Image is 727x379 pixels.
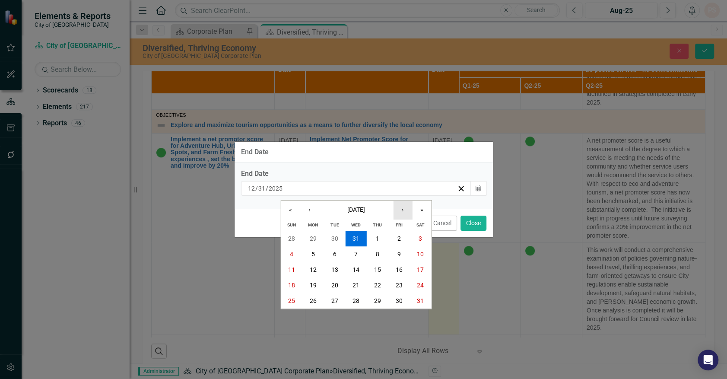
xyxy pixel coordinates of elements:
abbr: January 1, 2026 [376,235,379,242]
abbr: January 18, 2026 [288,282,295,289]
abbr: Wednesday [351,222,361,228]
abbr: January 5, 2026 [311,251,315,258]
button: January 24, 2026 [410,277,431,293]
button: « [281,201,300,220]
span: [DATE] [347,206,365,213]
abbr: January 30, 2026 [396,297,403,304]
abbr: January 20, 2026 [331,282,338,289]
button: January 22, 2026 [367,277,388,293]
button: January 25, 2026 [281,293,302,309]
abbr: Saturday [416,222,425,228]
button: January 23, 2026 [388,277,410,293]
button: January 7, 2026 [345,246,367,262]
button: January 26, 2026 [302,293,324,309]
abbr: December 31, 2025 [352,235,359,242]
button: January 15, 2026 [367,262,388,277]
abbr: January 6, 2026 [333,251,336,258]
button: January 31, 2026 [410,293,431,309]
input: mm [248,184,255,193]
abbr: January 4, 2026 [290,251,293,258]
div: End Date [241,148,269,156]
button: December 31, 2025 [345,231,367,246]
abbr: December 28, 2025 [288,235,295,242]
button: January 28, 2026 [345,293,367,309]
abbr: January 22, 2026 [374,282,381,289]
button: › [393,201,412,220]
abbr: January 13, 2026 [331,266,338,273]
button: January 29, 2026 [367,293,388,309]
span: / [255,185,258,192]
button: December 30, 2025 [324,231,346,246]
abbr: January 28, 2026 [352,297,359,304]
button: January 3, 2026 [410,231,431,246]
button: January 2, 2026 [388,231,410,246]
button: January 21, 2026 [345,277,367,293]
abbr: January 27, 2026 [331,297,338,304]
button: [DATE] [319,201,393,220]
abbr: January 7, 2026 [354,251,358,258]
button: December 28, 2025 [281,231,302,246]
abbr: January 2, 2026 [397,235,401,242]
button: January 27, 2026 [324,293,346,309]
button: January 19, 2026 [302,277,324,293]
abbr: Sunday [287,222,296,228]
abbr: December 30, 2025 [331,235,338,242]
abbr: January 21, 2026 [352,282,359,289]
button: January 20, 2026 [324,277,346,293]
abbr: January 14, 2026 [352,266,359,273]
button: January 10, 2026 [410,246,431,262]
button: January 5, 2026 [302,246,324,262]
button: January 16, 2026 [388,262,410,277]
button: ‹ [300,201,319,220]
abbr: January 10, 2026 [417,251,424,258]
abbr: January 26, 2026 [310,297,317,304]
button: January 12, 2026 [302,262,324,277]
abbr: Thursday [373,222,382,228]
button: » [412,201,431,220]
button: January 1, 2026 [367,231,388,246]
button: Cancel [428,216,457,231]
abbr: January 19, 2026 [310,282,317,289]
button: January 4, 2026 [281,246,302,262]
button: January 6, 2026 [324,246,346,262]
abbr: January 24, 2026 [417,282,424,289]
button: January 13, 2026 [324,262,346,277]
abbr: January 9, 2026 [397,251,401,258]
abbr: January 3, 2026 [419,235,422,242]
div: End Date [241,169,486,179]
button: Close [460,216,486,231]
button: December 29, 2025 [302,231,324,246]
abbr: Monday [308,222,318,228]
button: January 11, 2026 [281,262,302,277]
abbr: January 12, 2026 [310,266,317,273]
button: January 14, 2026 [345,262,367,277]
abbr: January 25, 2026 [288,297,295,304]
abbr: Tuesday [330,222,339,228]
abbr: January 17, 2026 [417,266,424,273]
abbr: January 31, 2026 [417,297,424,304]
abbr: December 29, 2025 [310,235,317,242]
abbr: January 15, 2026 [374,266,381,273]
div: Open Intercom Messenger [698,350,718,370]
abbr: January 16, 2026 [396,266,403,273]
button: January 9, 2026 [388,246,410,262]
button: January 8, 2026 [367,246,388,262]
abbr: January 11, 2026 [288,266,295,273]
input: dd [258,184,266,193]
abbr: Friday [396,222,403,228]
span: / [266,185,268,192]
input: yyyy [268,184,283,193]
abbr: January 29, 2026 [374,297,381,304]
button: January 17, 2026 [410,262,431,277]
button: January 30, 2026 [388,293,410,309]
abbr: January 8, 2026 [376,251,379,258]
abbr: January 23, 2026 [396,282,403,289]
button: January 18, 2026 [281,277,302,293]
